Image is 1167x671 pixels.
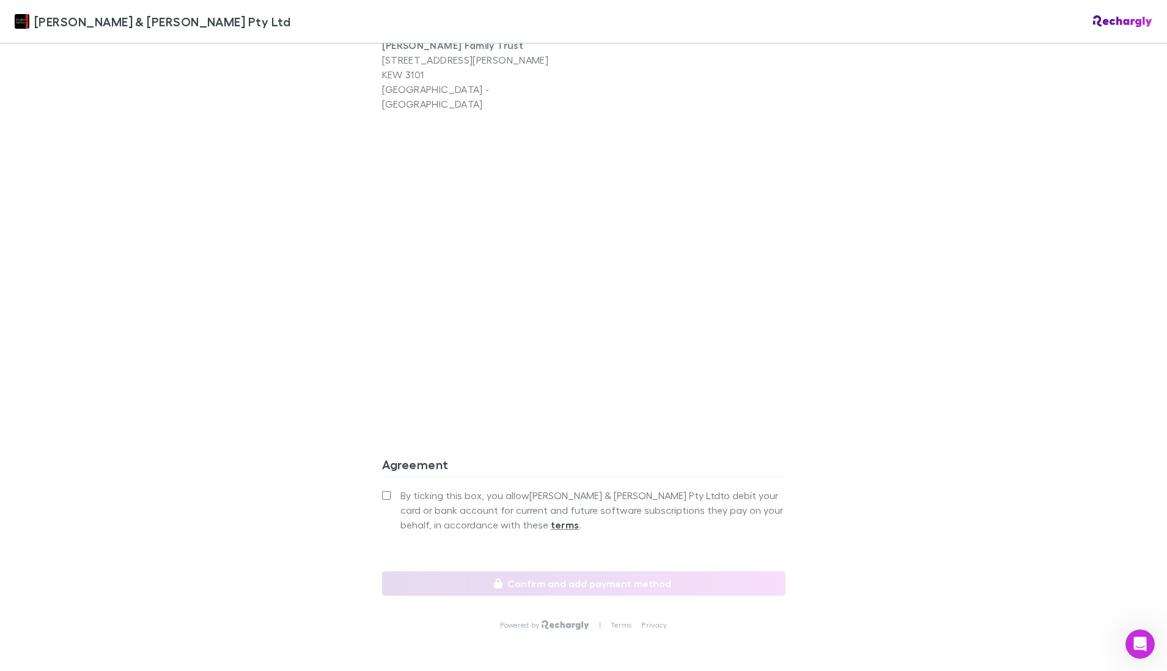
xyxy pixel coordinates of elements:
[1093,15,1152,28] img: Rechargly Logo
[542,620,589,630] img: Rechargly Logo
[382,67,584,82] p: KEW 3101
[551,519,580,531] strong: terms
[382,571,786,596] button: Confirm and add payment method
[382,457,786,476] h3: Agreement
[382,53,584,67] p: [STREET_ADDRESS][PERSON_NAME]
[500,620,542,630] p: Powered by
[380,119,788,400] iframe: Secure address input frame
[1125,629,1155,659] iframe: Intercom live chat
[382,38,584,53] p: [PERSON_NAME] Family Trust
[34,12,290,31] span: [PERSON_NAME] & [PERSON_NAME] Pty Ltd
[599,620,601,630] p: |
[400,488,786,532] span: By ticking this box, you allow [PERSON_NAME] & [PERSON_NAME] Pty Ltd to debit your card or bank a...
[611,620,631,630] a: Terms
[382,82,584,111] p: [GEOGRAPHIC_DATA] - [GEOGRAPHIC_DATA]
[15,14,29,29] img: Douglas & Harrison Pty Ltd's Logo
[641,620,667,630] a: Privacy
